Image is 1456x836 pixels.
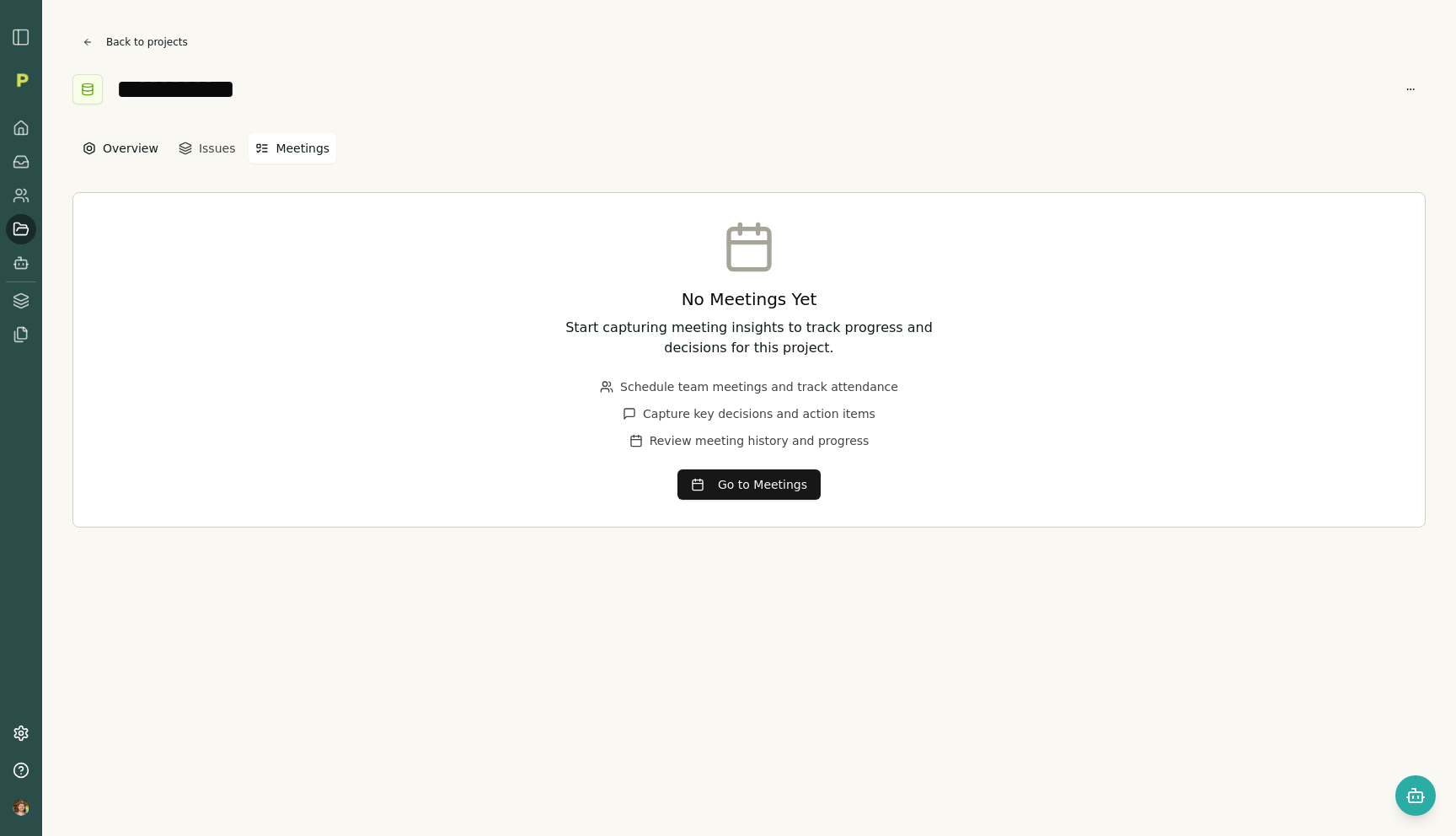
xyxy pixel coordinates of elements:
[560,318,938,358] p: Start capturing meeting insights to track progress and decisions for this project.
[677,469,821,500] button: Go to Meetings
[650,432,870,449] span: Review meeting history and progress
[643,405,875,422] span: Capture key decisions and action items
[677,479,821,495] a: Go to Meetings
[1395,775,1436,816] button: Open chat
[100,287,1398,311] h3: No Meetings Yet
[6,755,36,785] button: Help
[620,378,898,395] span: Schedule team meetings and track attendance
[11,27,31,47] img: sidebar
[249,133,336,163] button: Meetings
[172,133,243,163] button: Issues
[116,74,1382,104] input: Project title
[9,67,35,93] img: Organization logo
[13,799,29,816] img: profile
[76,133,165,163] button: Overview
[72,30,198,54] button: Back to projects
